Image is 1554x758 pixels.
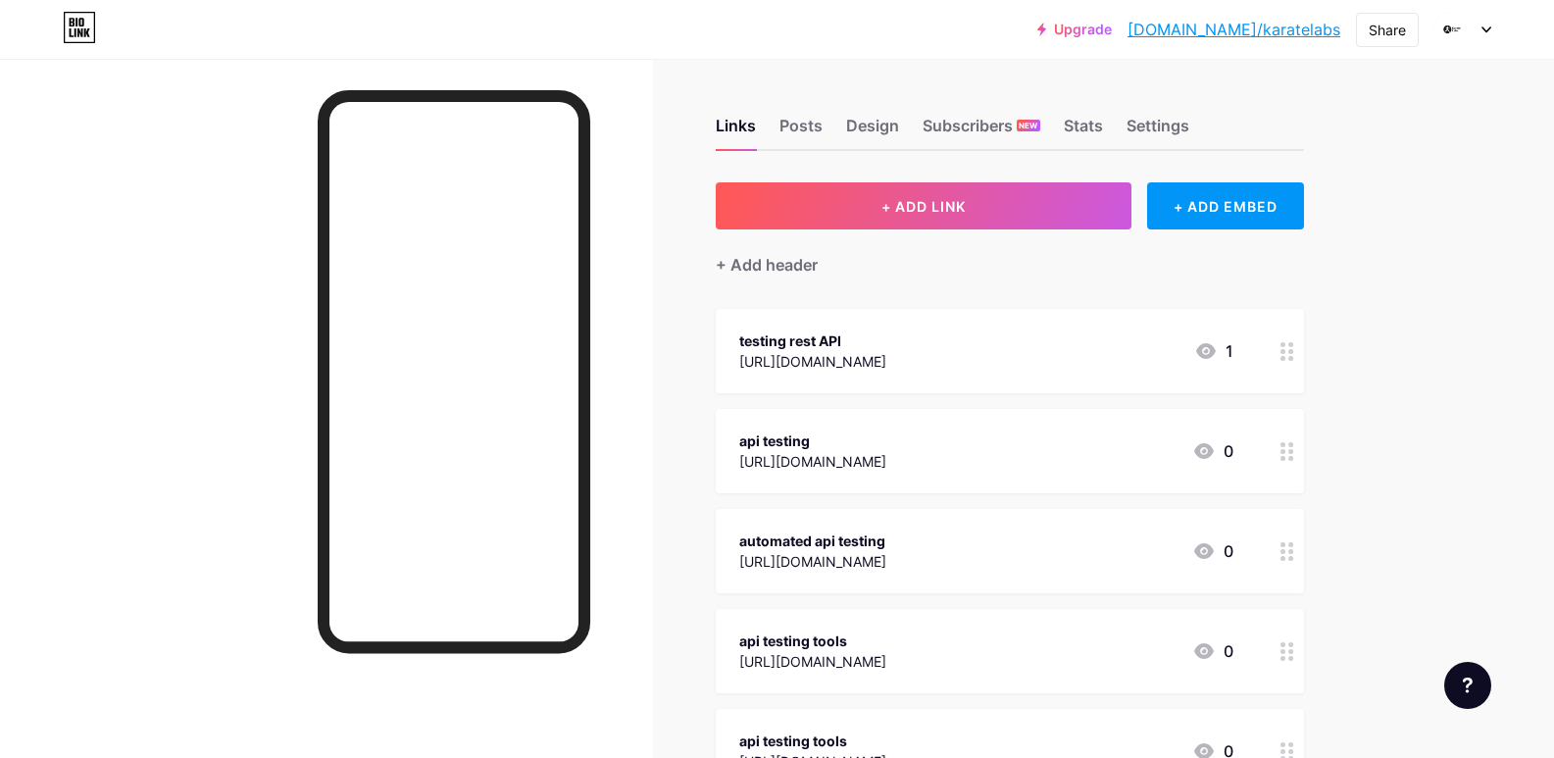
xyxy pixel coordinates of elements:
div: automated api testing [739,531,886,551]
a: [DOMAIN_NAME]/karatelabs [1128,18,1340,41]
span: + ADD LINK [881,198,966,215]
div: Settings [1127,114,1189,149]
div: Share [1369,20,1406,40]
div: Stats [1064,114,1103,149]
div: api testing tools [739,731,886,751]
div: 0 [1192,439,1233,463]
div: [URL][DOMAIN_NAME] [739,451,886,472]
div: Posts [779,114,823,149]
div: + ADD EMBED [1147,182,1303,229]
div: api testing [739,430,886,451]
a: Upgrade [1037,22,1112,37]
div: testing rest API [739,330,886,351]
div: Links [716,114,756,149]
div: + Add header [716,253,818,277]
div: [URL][DOMAIN_NAME] [739,651,886,672]
img: karatelabs [1433,11,1471,48]
button: + ADD LINK [716,182,1132,229]
span: NEW [1019,120,1037,131]
div: api testing tools [739,631,886,651]
div: [URL][DOMAIN_NAME] [739,551,886,572]
div: 0 [1192,639,1233,663]
div: 0 [1192,539,1233,563]
div: [URL][DOMAIN_NAME] [739,351,886,372]
div: Subscribers [923,114,1040,149]
div: Design [846,114,899,149]
div: 1 [1194,339,1233,363]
